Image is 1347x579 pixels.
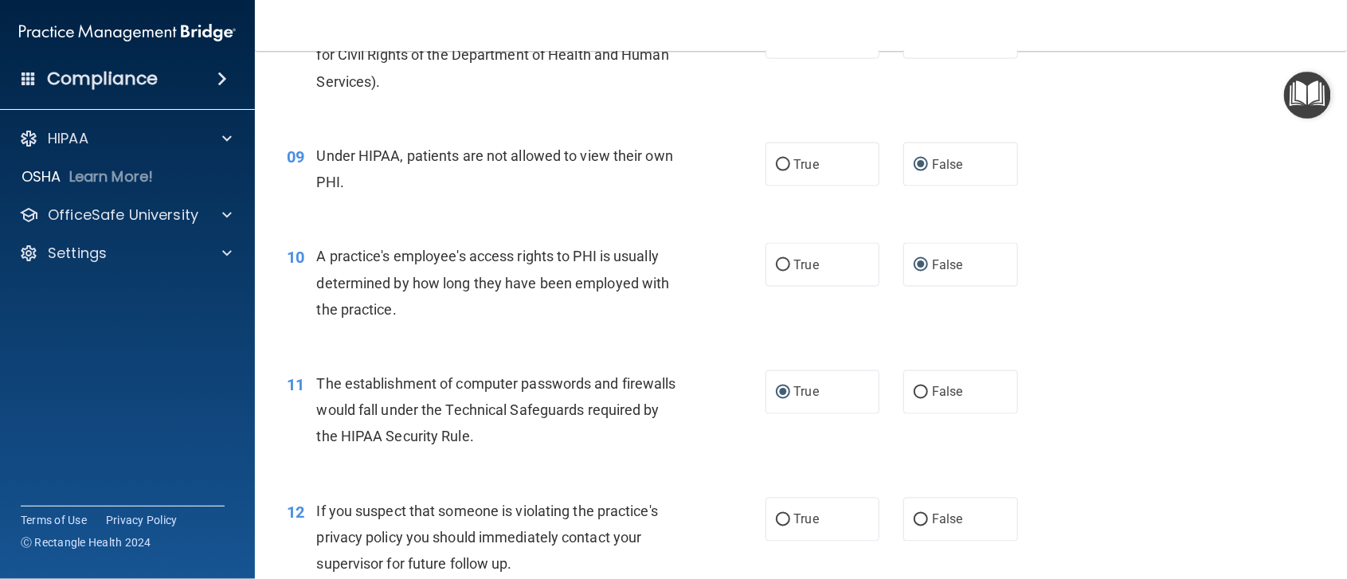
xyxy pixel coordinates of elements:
span: True [794,157,819,172]
span: A practice's employee's access rights to PHI is usually determined by how long they have been emp... [317,248,670,317]
p: Learn More! [69,167,154,186]
a: Terms of Use [21,512,87,528]
h4: Compliance [47,68,158,90]
p: HIPAA [48,129,88,148]
input: False [914,387,928,399]
a: OfficeSafe University [19,205,232,225]
span: 09 [287,147,304,166]
input: False [914,260,928,272]
span: 11 [287,375,304,394]
span: False [932,385,963,400]
a: Settings [19,244,232,263]
span: 12 [287,503,304,522]
input: True [776,159,790,171]
p: Settings [48,244,107,263]
span: False [932,257,963,272]
p: OSHA [22,167,61,186]
span: True [794,385,819,400]
span: 10 [287,248,304,267]
a: Privacy Policy [106,512,178,528]
span: False [932,512,963,527]
a: HIPAA [19,129,232,148]
span: The establishment of computer passwords and firewalls would fall under the Technical Safeguards r... [317,375,676,444]
iframe: Drift Widget Chat Controller [1071,477,1328,541]
img: PMB logo [19,17,236,49]
input: False [914,514,928,526]
span: Under HIPAA, patients are not allowed to view their own PHI. [317,147,674,190]
input: False [914,159,928,171]
span: Ⓒ Rectangle Health 2024 [21,534,151,550]
input: True [776,260,790,272]
span: HIPAA is a federal law which is enforced by OCR (Office for Civil Rights of the Department of Hea... [317,20,670,89]
input: True [776,514,790,526]
span: True [794,512,819,527]
span: If you suspect that someone is violating the practice's privacy policy you should immediately con... [317,503,659,572]
button: Open Resource Center [1284,72,1331,119]
p: OfficeSafe University [48,205,198,225]
span: False [932,157,963,172]
span: True [794,257,819,272]
input: True [776,387,790,399]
